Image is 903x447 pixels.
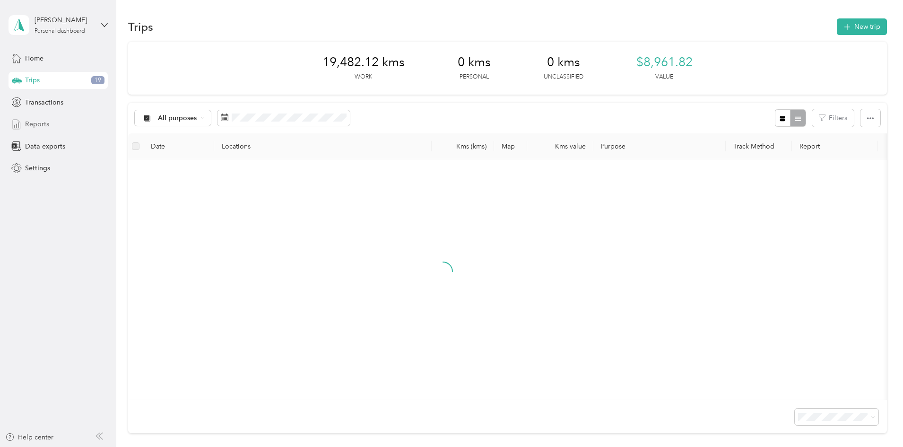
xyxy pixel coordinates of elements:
[25,75,40,85] span: Trips
[593,133,726,159] th: Purpose
[322,55,405,70] span: 19,482.12 kms
[527,133,593,159] th: Kms value
[792,133,878,159] th: Report
[25,53,43,63] span: Home
[494,133,527,159] th: Map
[726,133,792,159] th: Track Method
[458,55,491,70] span: 0 kms
[850,394,903,447] iframe: Everlance-gr Chat Button Frame
[25,97,63,107] span: Transactions
[35,28,85,34] div: Personal dashboard
[25,119,49,129] span: Reports
[25,141,65,151] span: Data exports
[837,18,887,35] button: New trip
[460,73,489,81] p: Personal
[547,55,580,70] span: 0 kms
[91,76,104,85] span: 19
[128,22,153,32] h1: Trips
[158,115,197,122] span: All purposes
[544,73,583,81] p: Unclassified
[432,133,494,159] th: Kms (kms)
[655,73,673,81] p: Value
[812,109,854,127] button: Filters
[35,15,94,25] div: [PERSON_NAME]
[5,432,53,442] button: Help center
[143,133,214,159] th: Date
[355,73,372,81] p: Work
[25,163,50,173] span: Settings
[636,55,693,70] span: $8,961.82
[214,133,432,159] th: Locations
